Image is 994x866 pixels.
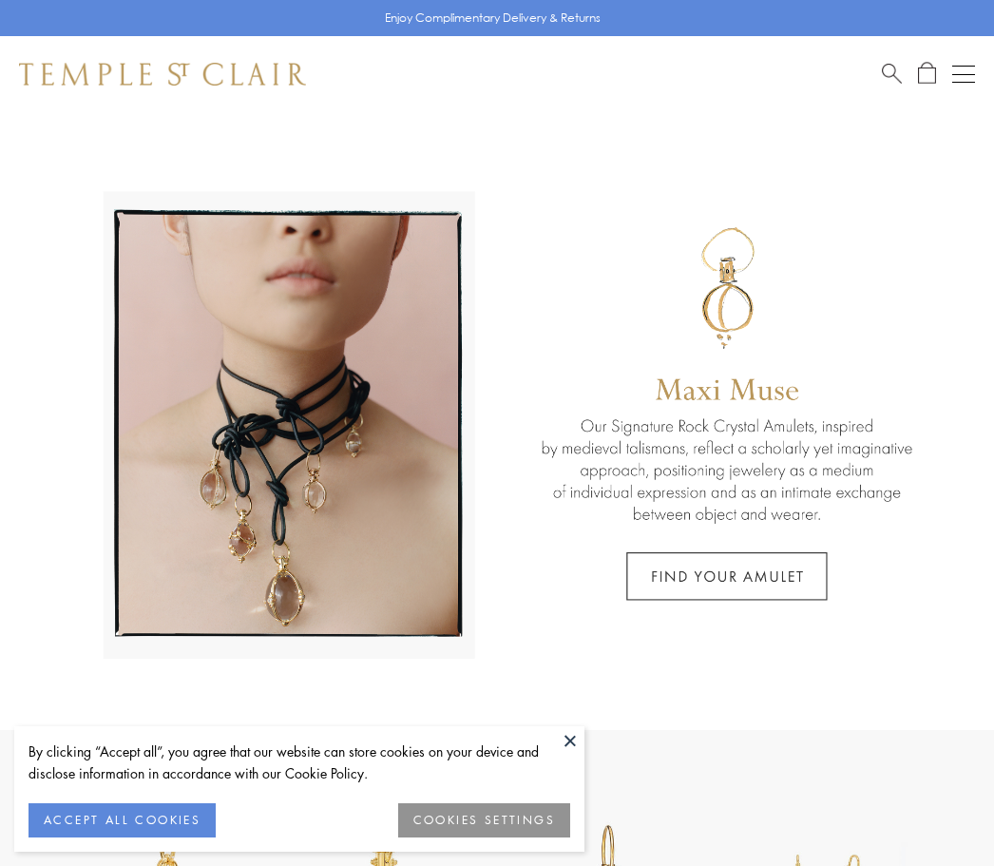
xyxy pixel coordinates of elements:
[29,741,570,784] div: By clicking “Accept all”, you agree that our website can store cookies on your device and disclos...
[19,63,306,86] img: Temple St. Clair
[899,777,975,847] iframe: Gorgias live chat messenger
[29,803,216,837] button: ACCEPT ALL COOKIES
[398,803,570,837] button: COOKIES SETTINGS
[385,9,601,28] p: Enjoy Complimentary Delivery & Returns
[918,62,936,86] a: Open Shopping Bag
[952,63,975,86] button: Open navigation
[882,62,902,86] a: Search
